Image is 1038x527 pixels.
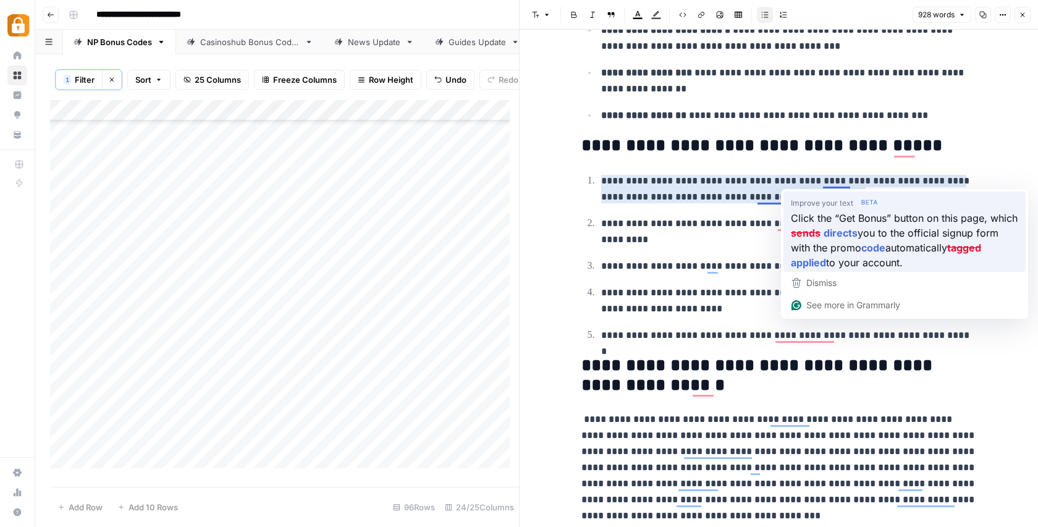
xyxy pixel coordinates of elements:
a: Settings [7,463,27,483]
a: News Update [324,30,424,54]
a: Usage [7,483,27,502]
div: Casinoshub Bonus Codes [200,36,300,48]
div: Guides Update [449,36,506,48]
a: Guides Update [424,30,530,54]
div: 24/25 Columns [440,497,519,517]
span: Filter [75,74,95,86]
button: Workspace: Adzz [7,10,27,41]
a: Insights [7,85,27,105]
button: 928 words [913,7,971,23]
span: 1 [65,75,69,85]
div: 96 Rows [388,497,440,517]
div: News Update [348,36,400,48]
button: Freeze Columns [254,70,345,90]
button: 1Filter [56,70,102,90]
button: Redo [479,70,526,90]
a: Home [7,46,27,65]
button: Sort [127,70,171,90]
span: 928 words [918,9,955,20]
span: Undo [445,74,466,86]
span: 25 Columns [195,74,241,86]
span: Freeze Columns [273,74,337,86]
span: Add Row [69,501,103,513]
span: Redo [499,74,518,86]
button: 25 Columns [175,70,249,90]
span: Add 10 Rows [129,501,178,513]
a: Opportunities [7,105,27,125]
button: Add 10 Rows [110,497,185,517]
span: Row Height [369,74,413,86]
img: Adzz Logo [7,14,30,36]
button: Undo [426,70,475,90]
a: NP Bonus Codes [63,30,176,54]
span: Sort [135,74,151,86]
button: Add Row [50,497,110,517]
button: Row Height [350,70,421,90]
div: NP Bonus Codes [87,36,152,48]
a: Browse [7,65,27,85]
a: Casinoshub Bonus Codes [176,30,324,54]
button: Help + Support [7,502,27,522]
a: Your Data [7,125,27,145]
div: 1 [64,75,71,85]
